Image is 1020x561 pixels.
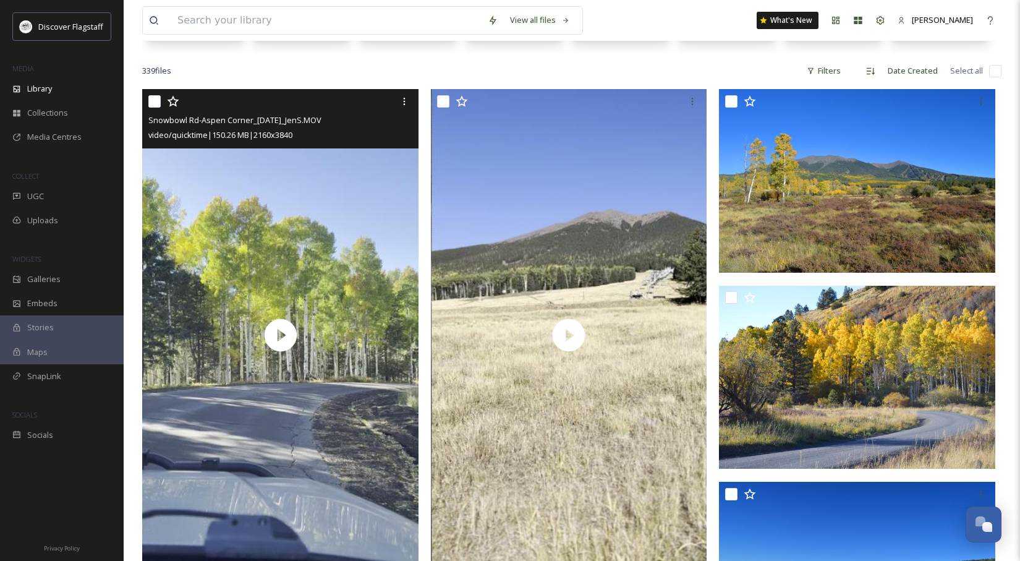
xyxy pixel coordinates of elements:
span: 339 file s [142,65,171,77]
span: Collections [27,107,68,119]
a: View all files [504,8,576,32]
span: [PERSON_NAME] [912,14,973,25]
span: COLLECT [12,171,39,181]
span: Socials [27,429,53,441]
span: Maps [27,346,48,358]
span: WIDGETS [12,254,41,263]
span: Media Centres [27,131,82,143]
span: Galleries [27,273,61,285]
button: Open Chat [966,507,1001,542]
span: Discover Flagstaff [38,21,103,32]
span: UGC [27,191,44,202]
span: MEDIA [12,64,34,73]
img: Road 151-Fern Mountain2_10.7.25_JenS.jpg [719,286,995,469]
span: Library [27,83,52,95]
input: Search your library [171,7,482,34]
span: Uploads [27,215,58,226]
span: SOCIALS [12,410,37,419]
a: What's New [757,12,818,29]
a: [PERSON_NAME] [891,8,979,32]
span: Privacy Policy [44,544,80,552]
img: Road 151-Nature Conservancy2_10.7.25_JenS.jpg [719,89,995,273]
span: video/quicktime | 150.26 MB | 2160 x 3840 [148,129,292,140]
span: Stories [27,322,54,333]
span: Embeds [27,298,57,309]
span: Snowbowl Rd-Aspen Corner_[DATE]_JenS.MOV [148,114,321,126]
div: Filters [801,59,847,83]
img: Untitled%20design%20(1).png [20,20,32,33]
div: Date Created [882,59,944,83]
span: SnapLink [27,370,61,382]
span: Select all [950,65,983,77]
a: Privacy Policy [44,540,80,555]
